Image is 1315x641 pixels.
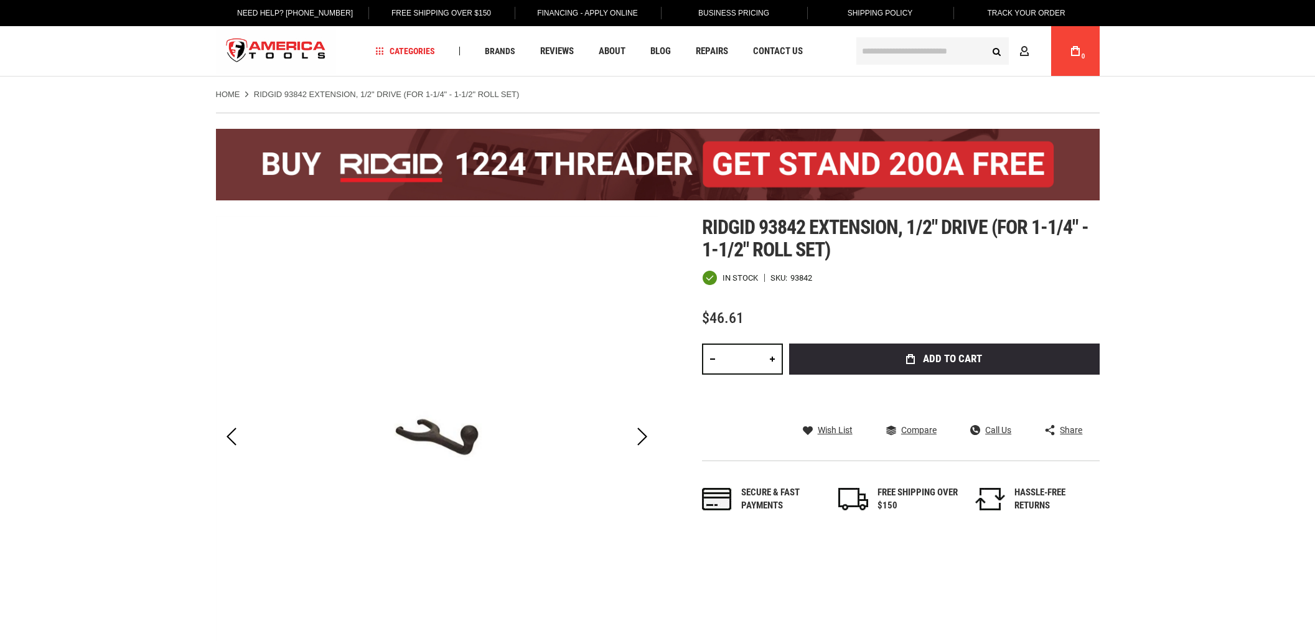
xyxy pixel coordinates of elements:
[593,43,631,60] a: About
[690,43,734,60] a: Repairs
[375,47,435,55] span: Categories
[985,39,1009,63] button: Search
[803,424,853,436] a: Wish List
[479,43,521,60] a: Brands
[723,274,758,282] span: In stock
[702,309,744,327] span: $46.61
[696,47,728,56] span: Repairs
[985,426,1011,434] span: Call Us
[370,43,441,60] a: Categories
[789,344,1100,375] button: Add to Cart
[877,486,958,513] div: FREE SHIPPING OVER $150
[216,129,1100,200] img: BOGO: Buy the RIDGID® 1224 Threader (26092), get the 92467 200A Stand FREE!
[753,47,803,56] span: Contact Us
[1082,53,1085,60] span: 0
[216,28,337,75] img: America Tools
[702,270,758,286] div: Availability
[975,488,1005,510] img: returns
[1014,486,1095,513] div: HASSLE-FREE RETURNS
[535,43,579,60] a: Reviews
[650,47,671,56] span: Blog
[818,426,853,434] span: Wish List
[886,424,937,436] a: Compare
[787,378,1102,414] iframe: Secure express checkout frame
[790,274,812,282] div: 93842
[599,47,625,56] span: About
[1064,26,1087,76] a: 0
[485,47,515,55] span: Brands
[901,426,937,434] span: Compare
[747,43,808,60] a: Contact Us
[970,424,1011,436] a: Call Us
[923,353,982,364] span: Add to Cart
[216,28,337,75] a: store logo
[702,488,732,510] img: payments
[216,89,240,100] a: Home
[254,90,520,99] strong: RIDGID 93842 EXTENSION, 1/2" DRIVE (FOR 1-1/4" - 1-1/2" ROLL SET)
[741,486,822,513] div: Secure & fast payments
[702,215,1089,261] span: Ridgid 93842 extension, 1/2" drive (for 1-1/4" - 1-1/2" roll set)
[1060,426,1082,434] span: Share
[645,43,676,60] a: Blog
[540,47,574,56] span: Reviews
[848,9,913,17] span: Shipping Policy
[838,488,868,510] img: shipping
[770,274,790,282] strong: SKU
